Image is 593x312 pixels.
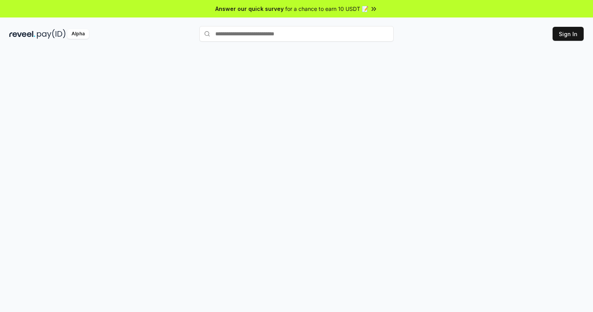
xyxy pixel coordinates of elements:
div: Alpha [67,29,89,39]
button: Sign In [553,27,584,41]
span: Answer our quick survey [215,5,284,13]
img: reveel_dark [9,29,35,39]
img: pay_id [37,29,66,39]
span: for a chance to earn 10 USDT 📝 [285,5,368,13]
